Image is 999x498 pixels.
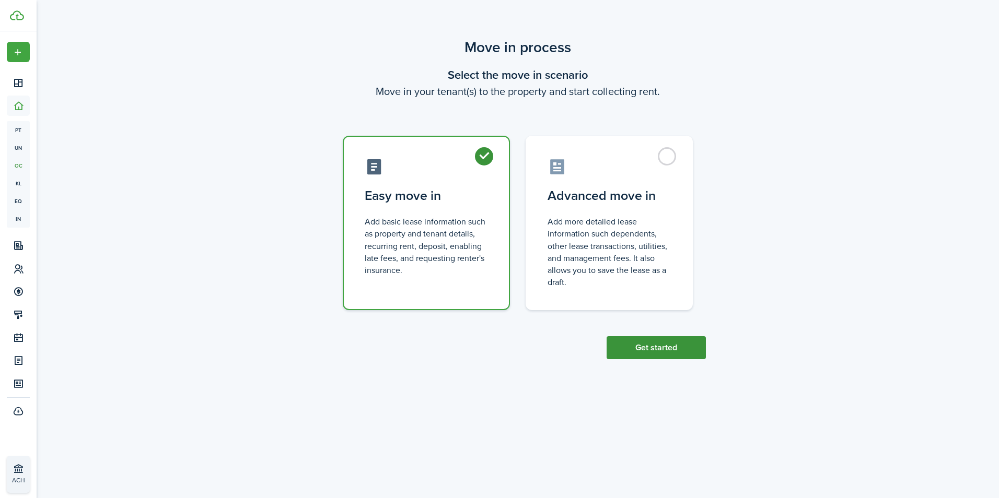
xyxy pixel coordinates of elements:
a: ACH [7,456,30,493]
a: in [7,210,30,228]
control-radio-card-title: Easy move in [365,186,488,205]
wizard-step-header-description: Move in your tenant(s) to the property and start collecting rent. [330,84,706,99]
wizard-step-header-title: Select the move in scenario [330,66,706,84]
a: un [7,139,30,157]
button: Open menu [7,42,30,62]
img: TenantCloud [10,10,24,20]
a: oc [7,157,30,174]
scenario-title: Move in process [330,37,706,58]
a: pt [7,121,30,139]
a: eq [7,192,30,210]
p: ACH [12,476,74,485]
control-radio-card-description: Add more detailed lease information such dependents, other lease transactions, utilities, and man... [548,216,671,288]
a: kl [7,174,30,192]
button: Get started [607,336,706,359]
control-radio-card-description: Add basic lease information such as property and tenant details, recurring rent, deposit, enablin... [365,216,488,276]
control-radio-card-title: Advanced move in [548,186,671,205]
